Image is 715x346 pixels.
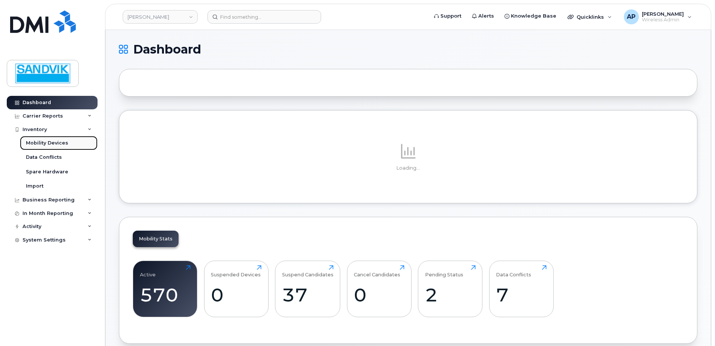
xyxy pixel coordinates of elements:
div: 0 [211,284,261,306]
div: 0 [354,284,404,306]
div: Suspended Devices [211,265,261,277]
a: Pending Status2 [425,265,476,313]
div: 570 [140,284,191,306]
a: Suspend Candidates37 [282,265,333,313]
div: Data Conflicts [496,265,531,277]
div: Cancel Candidates [354,265,400,277]
a: Data Conflicts7 [496,265,547,313]
div: 2 [425,284,476,306]
div: 37 [282,284,333,306]
a: Active570 [140,265,191,313]
div: Active [140,265,156,277]
div: 7 [496,284,547,306]
span: Dashboard [133,44,201,55]
a: Cancel Candidates0 [354,265,404,313]
p: Loading... [133,165,683,172]
div: Pending Status [425,265,463,277]
div: Suspend Candidates [282,265,333,277]
a: Suspended Devices0 [211,265,261,313]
